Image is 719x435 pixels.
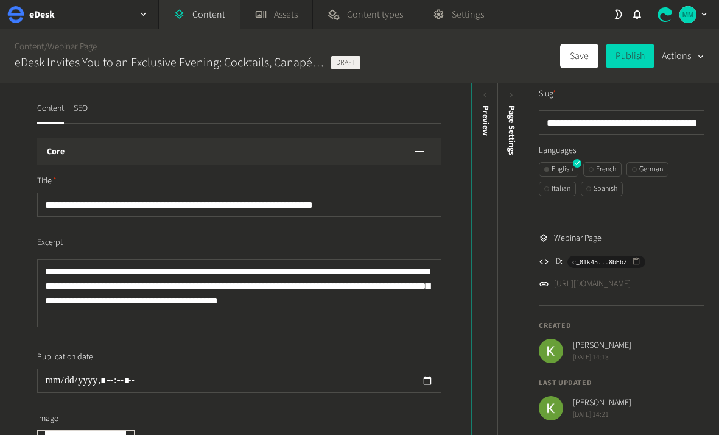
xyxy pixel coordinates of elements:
button: c_01k45...8bEbZ [567,256,645,268]
button: Save [560,44,598,68]
button: Actions [662,44,704,68]
label: Languages [539,144,704,157]
span: / [44,40,47,53]
h4: Last updated [539,378,704,389]
div: German [632,164,663,175]
a: [URL][DOMAIN_NAME] [554,278,631,291]
span: [PERSON_NAME] [573,397,631,409]
span: [DATE] 14:13 [573,352,631,363]
label: Slug [539,88,556,101]
div: Preview [479,105,491,136]
button: Spanish [581,182,623,196]
h2: eDesk [29,7,55,22]
img: Keelin Terry [539,339,563,363]
h3: Core [47,146,65,158]
div: Italian [544,183,570,194]
span: [DATE] 14:21 [573,409,631,420]
span: Settings [452,7,484,22]
span: Draft [331,56,360,69]
img: Keelin Terry [539,396,563,420]
span: Page Settings [505,105,518,155]
span: Publication date [37,351,93,364]
span: ID: [554,255,563,268]
button: English [539,162,578,177]
span: c_01k45...8bEbZ [572,256,627,267]
div: French [589,164,616,175]
span: Webinar Page [554,232,602,245]
a: Webinar Page [47,40,97,53]
span: Title [37,175,57,188]
span: [PERSON_NAME] [573,339,631,352]
h4: Created [539,320,704,331]
button: Italian [539,182,576,196]
span: Content types [347,7,403,22]
span: Image [37,412,58,425]
div: English [544,164,573,175]
h2: eDesk Invites You to an Exclusive Evening: Cocktails, Canapés & AI in [GEOGRAPHIC_DATA] [15,54,326,72]
button: SEO [74,102,88,124]
button: Content [37,102,64,124]
span: Excerpt [37,236,63,249]
button: Publish [606,44,654,68]
div: Spanish [586,183,617,194]
a: Content [15,40,44,53]
button: French [583,162,622,177]
img: Mariana Maxim [679,6,696,23]
button: German [626,162,668,177]
img: eDesk [7,6,24,23]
